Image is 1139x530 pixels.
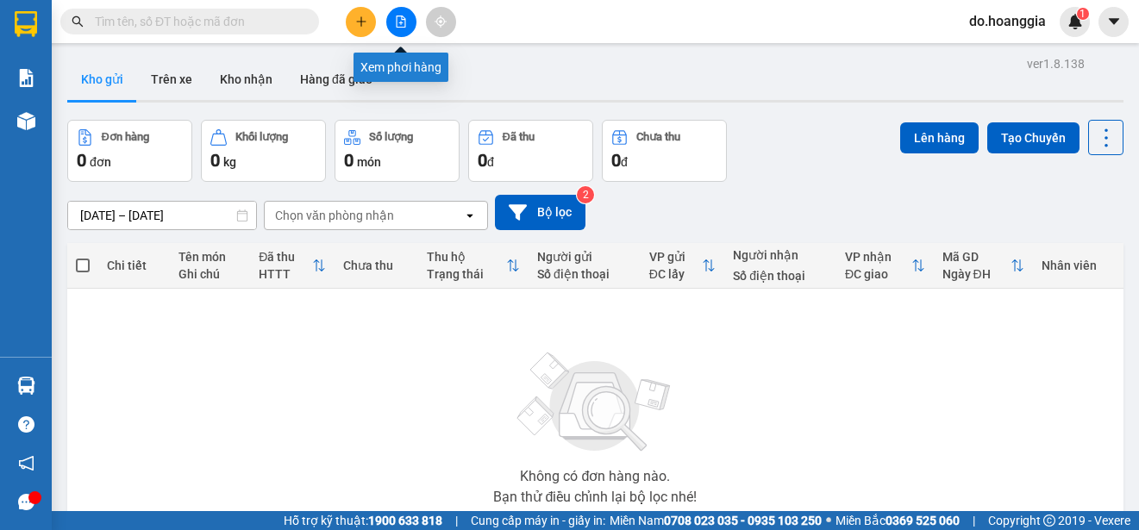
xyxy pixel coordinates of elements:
div: Chưa thu [636,131,680,143]
div: VP nhận [845,250,911,264]
div: HTTT [259,267,312,281]
div: Ngày ĐH [942,267,1011,281]
div: Tên món [178,250,242,264]
span: 1 [1080,8,1086,20]
div: Mã GD [942,250,1011,264]
span: Miền Nam [610,511,822,530]
input: Select a date range. [68,202,256,229]
button: Khối lượng0kg [201,120,326,182]
div: Chưa thu [343,259,410,272]
span: đ [621,155,628,169]
sup: 2 [577,186,594,203]
button: Bộ lọc [495,195,585,230]
button: Lên hàng [900,122,979,153]
div: Đã thu [259,250,312,264]
span: 0 [210,150,220,171]
span: aim [435,16,447,28]
button: caret-down [1098,7,1129,37]
span: question-circle [18,416,34,433]
span: món [357,155,381,169]
strong: 0708 023 035 - 0935 103 250 [664,514,822,527]
span: notification [18,455,34,471]
div: Chi tiết [107,259,161,272]
div: VP gửi [649,250,703,264]
strong: 0369 525 060 [886,514,960,527]
span: đ [487,155,494,169]
img: warehouse-icon [17,377,35,395]
th: Toggle SortBy [418,243,529,289]
span: đơn [90,155,111,169]
strong: 1900 633 818 [368,514,442,527]
span: kg [223,155,236,169]
span: 0 [478,150,487,171]
button: Đã thu0đ [468,120,593,182]
button: file-add [386,7,416,37]
button: plus [346,7,376,37]
img: warehouse-icon [17,112,35,130]
button: aim [426,7,456,37]
span: caret-down [1106,14,1122,29]
span: search [72,16,84,28]
div: Ghi chú [178,267,242,281]
th: Toggle SortBy [934,243,1033,289]
div: ĐC giao [845,267,911,281]
svg: open [463,209,477,222]
button: Chưa thu0đ [602,120,727,182]
div: ĐC lấy [649,267,703,281]
div: Số điện thoại [537,267,632,281]
span: message [18,494,34,510]
span: file-add [395,16,407,28]
span: 0 [344,150,354,171]
span: Cung cấp máy in - giấy in: [471,511,605,530]
span: | [455,511,458,530]
div: Số điện thoại [733,269,828,283]
span: 0 [77,150,86,171]
button: Kho gửi [67,59,137,100]
div: Đã thu [503,131,535,143]
span: | [973,511,975,530]
span: plus [355,16,367,28]
div: Chọn văn phòng nhận [275,207,394,224]
span: copyright [1043,514,1055,527]
span: 0 [611,150,621,171]
span: do.hoanggia [955,10,1060,32]
button: Kho nhận [206,59,286,100]
img: logo-vxr [15,11,37,37]
button: Tạo Chuyến [987,122,1080,153]
div: Người gửi [537,250,632,264]
sup: 1 [1077,8,1089,20]
div: Số lượng [369,131,413,143]
div: Nhân viên [1042,259,1115,272]
div: Thu hộ [427,250,506,264]
button: Đơn hàng0đơn [67,120,192,182]
th: Toggle SortBy [250,243,335,289]
div: Người nhận [733,248,828,262]
button: Số lượng0món [335,120,460,182]
img: svg+xml;base64,PHN2ZyBjbGFzcz0ibGlzdC1wbHVnX19zdmciIHhtbG5zPSJodHRwOi8vd3d3LnczLm9yZy8yMDAwL3N2Zy... [509,342,681,463]
div: Bạn thử điều chỉnh lại bộ lọc nhé! [493,490,697,504]
button: Trên xe [137,59,206,100]
div: Trạng thái [427,267,506,281]
span: Miền Bắc [835,511,960,530]
div: Không có đơn hàng nào. [520,470,670,483]
div: Khối lượng [235,131,288,143]
div: Đơn hàng [102,131,149,143]
span: ⚪️ [826,517,831,524]
button: Hàng đã giao [286,59,386,100]
input: Tìm tên, số ĐT hoặc mã đơn [95,12,298,31]
img: solution-icon [17,69,35,87]
img: icon-new-feature [1067,14,1083,29]
th: Toggle SortBy [641,243,725,289]
th: Toggle SortBy [836,243,934,289]
div: ver 1.8.138 [1027,54,1085,73]
span: Hỗ trợ kỹ thuật: [284,511,442,530]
